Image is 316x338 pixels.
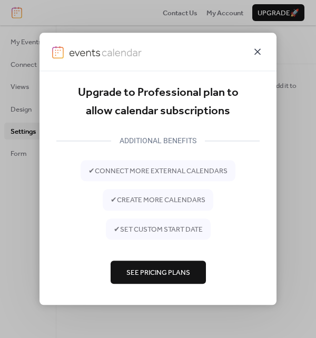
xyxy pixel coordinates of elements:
span: ✔ connect more external calendars [88,166,228,176]
button: See Pricing Plans [111,261,206,284]
span: See Pricing Plans [126,267,190,278]
div: Upgrade to Professional plan to allow calendar subscriptions [56,84,260,121]
span: ✔ set custom start date [114,224,203,235]
img: logo-icon [52,46,64,58]
img: logo-type [69,46,142,58]
div: ADDITIONAL BENEFITS [111,134,205,147]
span: ✔ create more calendars [111,195,205,205]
